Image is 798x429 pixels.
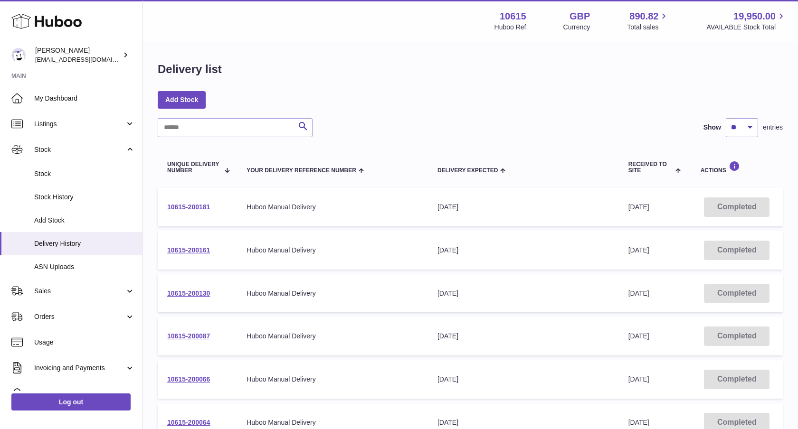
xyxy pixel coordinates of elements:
a: 19,950.00 AVAILABLE Stock Total [706,10,787,32]
span: [DATE] [628,246,649,254]
span: Orders [34,312,125,321]
span: 19,950.00 [733,10,776,23]
div: Huboo Manual Delivery [247,375,418,384]
img: fulfillment@fable.com [11,48,26,62]
span: ASN Uploads [34,262,135,271]
a: 10615-200161 [167,246,210,254]
span: Stock [34,169,135,178]
span: Sales [34,287,125,296]
span: Unique Delivery Number [167,161,219,174]
div: Huboo Manual Delivery [247,289,418,298]
div: Huboo Manual Delivery [247,246,418,255]
div: Actions [701,161,773,174]
div: [DATE] [437,246,609,255]
span: Listings [34,120,125,129]
span: 890.82 [629,10,658,23]
span: Stock History [34,193,135,202]
span: [EMAIL_ADDRESS][DOMAIN_NAME] [35,56,140,63]
span: Usage [34,338,135,347]
div: Huboo Manual Delivery [247,418,418,427]
a: 890.82 Total sales [627,10,669,32]
span: [DATE] [628,203,649,211]
a: 10615-200064 [167,419,210,426]
span: Cases [34,389,135,398]
strong: 10615 [500,10,526,23]
a: 10615-200087 [167,332,210,340]
a: 10615-200181 [167,203,210,211]
label: Show [703,123,721,132]
div: [DATE] [437,375,609,384]
span: AVAILABLE Stock Total [706,23,787,32]
a: Log out [11,393,131,410]
span: Stock [34,145,125,154]
strong: GBP [570,10,590,23]
span: Delivery History [34,239,135,248]
div: [DATE] [437,418,609,427]
div: [DATE] [437,203,609,212]
a: 10615-200066 [167,375,210,383]
div: Huboo Ref [494,23,526,32]
div: Huboo Manual Delivery [247,332,418,341]
span: Received to Site [628,161,674,174]
span: Delivery Expected [437,168,498,174]
div: [DATE] [437,332,609,341]
h1: Delivery list [158,62,222,77]
div: [DATE] [437,289,609,298]
span: [DATE] [628,332,649,340]
span: Your Delivery Reference Number [247,168,356,174]
span: My Dashboard [34,94,135,103]
span: Total sales [627,23,669,32]
div: [PERSON_NAME] [35,46,121,64]
span: Invoicing and Payments [34,364,125,373]
span: [DATE] [628,289,649,297]
span: [DATE] [628,419,649,426]
span: [DATE] [628,375,649,383]
div: Currency [563,23,590,32]
div: Huboo Manual Delivery [247,203,418,212]
a: Add Stock [158,91,206,108]
span: Add Stock [34,216,135,225]
span: entries [763,123,783,132]
a: 10615-200130 [167,289,210,297]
